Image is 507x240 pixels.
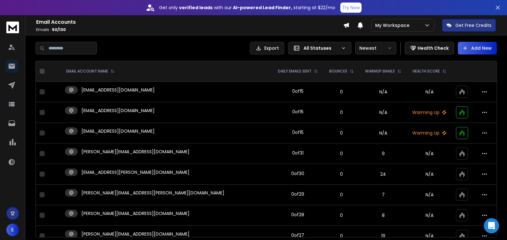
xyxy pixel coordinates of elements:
[327,109,355,116] p: 0
[327,89,355,95] p: 0
[327,130,355,136] p: 0
[405,42,454,54] button: Health Check
[411,89,448,95] p: N/A
[81,128,155,134] p: [EMAIL_ADDRESS][DOMAIN_NAME]
[291,191,304,197] div: 0 of 29
[458,42,497,54] button: Add New
[292,109,304,115] div: 0 of 15
[81,169,189,175] p: [EMAIL_ADDRESS][PERSON_NAME][DOMAIN_NAME]
[411,192,448,198] p: N/A
[327,212,355,218] p: 0
[375,22,412,28] p: My Workspace
[411,212,448,218] p: N/A
[411,130,448,136] p: Warming Up
[292,129,304,136] div: 0 of 15
[359,143,407,164] td: 9
[233,4,292,11] strong: AI-powered Lead Finder,
[291,232,304,238] div: 0 of 27
[442,19,496,32] button: Get Free Credits
[179,4,213,11] strong: verified leads
[81,190,224,196] p: [PERSON_NAME][EMAIL_ADDRESS][PERSON_NAME][DOMAIN_NAME]
[411,150,448,157] p: N/A
[484,218,499,233] div: Open Intercom Messenger
[36,18,343,26] h1: Email Accounts
[340,3,362,13] button: Try Now
[291,212,304,218] div: 0 of 28
[327,192,355,198] p: 0
[359,123,407,143] td: N/A
[329,69,347,74] p: BOUNCES
[411,233,448,239] p: N/A
[6,224,19,236] button: E
[278,69,311,74] p: DAILY EMAILS SENT
[355,42,396,54] button: Newest
[81,231,189,237] p: [PERSON_NAME][EMAIL_ADDRESS][DOMAIN_NAME]
[359,164,407,185] td: 24
[411,171,448,177] p: N/A
[66,69,114,74] div: EMAIL ACCOUNT NAME
[327,171,355,177] p: 0
[291,170,304,177] div: 0 of 30
[327,150,355,157] p: 0
[81,148,189,155] p: [PERSON_NAME][EMAIL_ADDRESS][DOMAIN_NAME]
[365,69,395,74] p: WARMUP EMAILS
[455,22,491,28] p: Get Free Credits
[418,45,449,51] p: Health Check
[36,27,343,32] p: Emails :
[327,233,355,239] p: 0
[304,45,338,51] p: All Statuses
[359,82,407,102] td: N/A
[359,102,407,123] td: N/A
[359,205,407,226] td: 8
[250,42,284,54] button: Export
[413,69,440,74] p: HEALTH SCORE
[411,109,448,116] p: Warming Up
[6,22,19,33] img: logo
[159,4,335,11] p: Get only with our starting at $22/mo
[81,107,155,114] p: [EMAIL_ADDRESS][DOMAIN_NAME]
[292,88,304,94] div: 0 of 15
[359,185,407,205] td: 7
[81,210,189,217] p: [PERSON_NAME][EMAIL_ADDRESS][DOMAIN_NAME]
[342,4,360,11] p: Try Now
[292,150,304,156] div: 0 of 31
[52,27,66,32] span: 50 / 130
[81,87,155,93] p: [EMAIL_ADDRESS][DOMAIN_NAME]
